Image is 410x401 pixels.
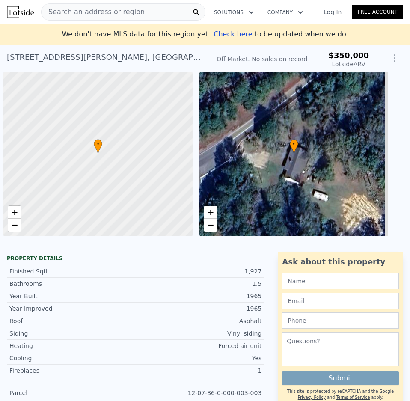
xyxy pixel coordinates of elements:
[12,220,18,230] span: −
[9,292,136,300] div: Year Built
[282,371,399,385] button: Submit
[328,51,369,60] span: $350,000
[136,329,262,338] div: Vinyl siding
[62,29,348,39] div: We don't have MLS data for this region yet.
[7,51,203,63] div: [STREET_ADDRESS][PERSON_NAME] , [GEOGRAPHIC_DATA] , AL 36877
[136,389,262,397] div: 12-07-36-0-000-003-003
[290,139,298,154] div: •
[336,395,370,400] a: Terms of Service
[9,354,136,362] div: Cooling
[136,267,262,276] div: 1,927
[313,8,352,16] a: Log In
[9,267,136,276] div: Finished Sqft
[204,219,217,232] a: Zoom out
[9,317,136,325] div: Roof
[282,273,399,289] input: Name
[9,342,136,350] div: Heating
[12,207,18,217] span: +
[9,389,136,397] div: Parcel
[352,5,403,19] a: Free Account
[42,7,145,17] span: Search an address or region
[136,342,262,350] div: Forced air unit
[136,354,262,362] div: Yes
[207,5,261,20] button: Solutions
[298,395,326,400] a: Privacy Policy
[8,206,21,219] a: Zoom in
[9,279,136,288] div: Bathrooms
[282,293,399,309] input: Email
[136,292,262,300] div: 1965
[208,220,213,230] span: −
[282,256,399,268] div: Ask about this property
[261,5,310,20] button: Company
[136,317,262,325] div: Asphalt
[290,140,298,148] span: •
[136,304,262,313] div: 1965
[9,366,136,375] div: Fireplaces
[8,219,21,232] a: Zoom out
[214,30,252,38] span: Check here
[214,29,348,39] div: to be updated when we do.
[9,304,136,313] div: Year Improved
[386,50,403,67] button: Show Options
[217,55,307,63] div: Off Market. No sales on record
[282,312,399,329] input: Phone
[136,366,262,375] div: 1
[204,206,217,219] a: Zoom in
[136,279,262,288] div: 1.5
[282,389,399,401] div: This site is protected by reCAPTCHA and the Google and apply.
[94,140,102,148] span: •
[94,139,102,154] div: •
[328,60,369,68] div: Lotside ARV
[7,6,34,18] img: Lotside
[208,207,213,217] span: +
[9,329,136,338] div: Siding
[7,255,264,262] div: Property details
